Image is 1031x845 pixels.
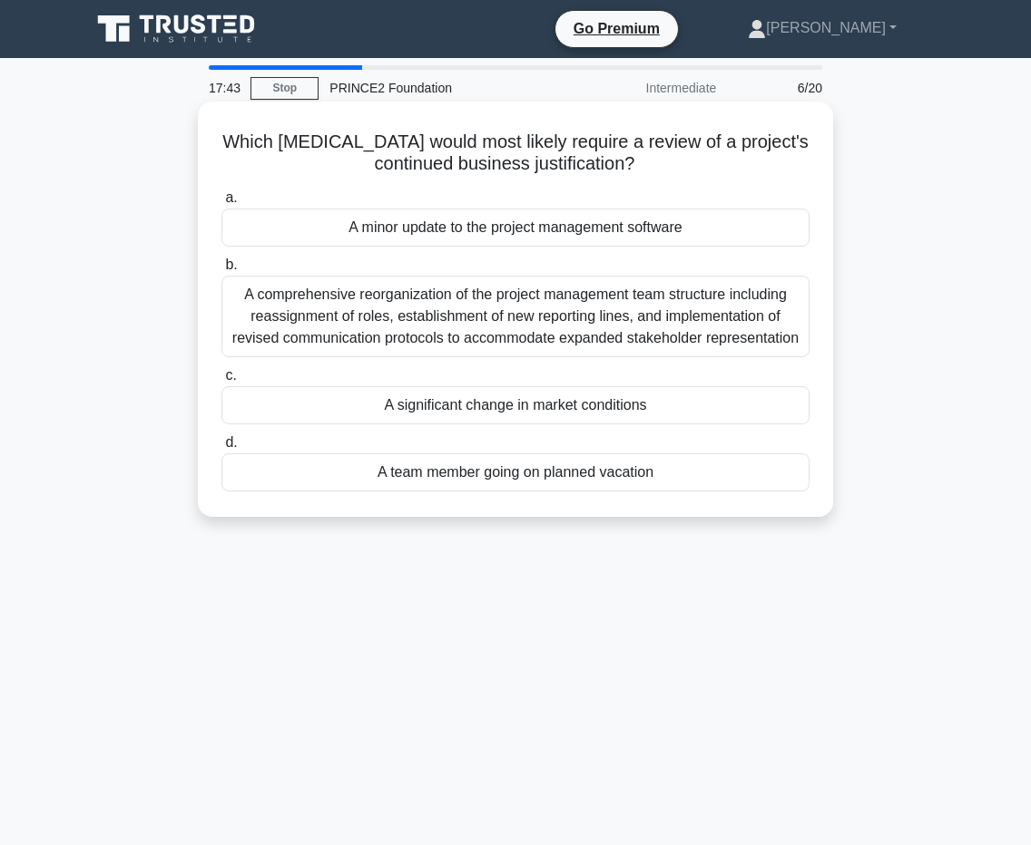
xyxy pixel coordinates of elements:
h5: Which [MEDICAL_DATA] would most likely require a review of a project's continued business justifi... [220,131,811,176]
a: Go Premium [563,17,671,40]
div: PRINCE2 Foundation [319,70,568,106]
div: Intermediate [568,70,727,106]
a: [PERSON_NAME] [704,10,940,46]
span: d. [225,434,237,450]
div: A minor update to the project management software [221,209,810,247]
span: c. [225,367,236,383]
div: A comprehensive reorganization of the project management team structure including reassignment of... [221,276,810,357]
a: Stop [250,77,319,100]
div: 17:43 [198,70,250,106]
span: a. [225,189,237,205]
div: A significant change in market conditions [221,386,810,424]
span: b. [225,257,237,272]
div: 6/20 [727,70,833,106]
div: A team member going on planned vacation [221,453,810,491]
